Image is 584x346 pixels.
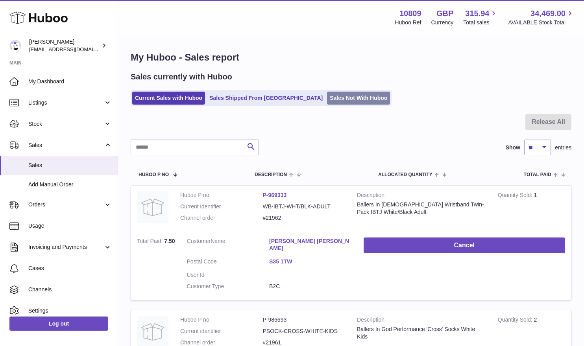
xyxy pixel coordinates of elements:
[498,192,534,200] strong: Quantity Sold
[327,92,390,105] a: Sales Not With Huboo
[187,283,270,290] dt: Customer Type
[9,40,21,52] img: shop@ballersingod.com
[28,265,112,272] span: Cases
[463,19,498,26] span: Total sales
[357,191,486,201] strong: Description
[137,191,168,223] img: no-photo.jpg
[180,191,263,199] dt: Huboo P no
[28,78,112,85] span: My Dashboard
[555,144,571,151] span: entries
[269,237,352,252] a: [PERSON_NAME] [PERSON_NAME]
[187,237,270,254] dt: Name
[207,92,325,105] a: Sales Shipped From [GEOGRAPHIC_DATA]
[524,172,551,177] span: Total paid
[132,92,205,105] a: Current Sales with Huboo
[28,120,103,128] span: Stock
[137,238,164,246] strong: Total Paid
[492,186,571,232] td: 1
[139,172,169,177] span: Huboo P no
[263,328,346,335] dd: PSOCK-CROSS-WHITE-KIDS
[131,51,571,64] h1: My Huboo - Sales report
[180,316,263,324] dt: Huboo P no
[263,316,346,324] dd: P-986693
[187,258,270,267] dt: Postal Code
[269,258,352,265] a: S35 1TW
[263,203,346,210] dd: WB-IBTJ-WHT/BLK-ADULT
[29,38,100,53] div: [PERSON_NAME]
[180,203,263,210] dt: Current identifier
[255,172,287,177] span: Description
[395,19,421,26] div: Huboo Ref
[263,192,287,198] a: P-969333
[399,8,421,19] strong: 10809
[498,317,534,325] strong: Quantity Sold
[28,286,112,293] span: Channels
[465,8,489,19] span: 315.94
[263,214,346,222] dd: #21962
[28,307,112,315] span: Settings
[28,142,103,149] span: Sales
[28,99,103,107] span: Listings
[187,238,211,244] span: Customer
[436,8,453,19] strong: GBP
[180,328,263,335] dt: Current identifier
[431,19,454,26] div: Currency
[508,19,575,26] span: AVAILABLE Stock Total
[508,8,575,26] a: 34,469.00 AVAILABLE Stock Total
[28,243,103,251] span: Invoicing and Payments
[28,201,103,208] span: Orders
[187,271,270,279] dt: User Id
[269,283,352,290] dd: B2C
[364,237,565,254] button: Cancel
[530,8,566,19] span: 34,469.00
[28,222,112,230] span: Usage
[131,72,232,82] h2: Sales currently with Huboo
[463,8,498,26] a: 315.94 Total sales
[357,326,486,340] div: Ballers In God Performance 'Cross' Socks White Kids
[180,214,263,222] dt: Channel order
[357,316,486,326] strong: Description
[357,201,486,216] div: Ballers In [DEMOGRAPHIC_DATA] Wristband Twin-Pack IBTJ White/Black Adult
[9,317,108,331] a: Log out
[378,172,432,177] span: ALLOCATED Quantity
[29,46,116,52] span: [EMAIL_ADDRESS][DOMAIN_NAME]
[164,238,175,244] span: 7.50
[506,144,520,151] label: Show
[28,181,112,188] span: Add Manual Order
[28,162,112,169] span: Sales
